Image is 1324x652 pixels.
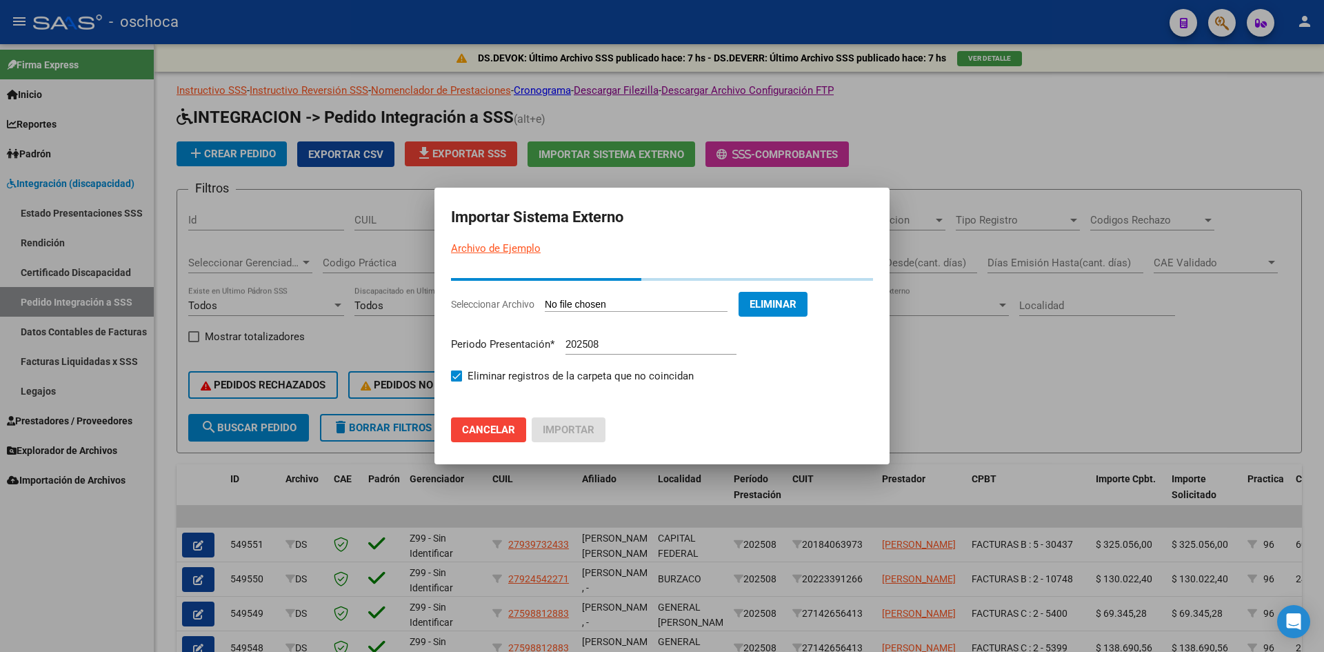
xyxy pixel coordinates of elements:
span: Cancelar [462,424,515,436]
span: Periodo Presentación [451,338,554,350]
span: Importar [543,424,594,436]
button: Eliminar [739,292,808,317]
button: Cancelar [451,417,526,442]
a: Archivo de Ejemplo [451,242,541,255]
button: Importar [532,417,605,442]
span: Seleccionar Archivo [451,299,534,310]
div: Open Intercom Messenger [1277,605,1310,638]
h2: Importar Sistema Externo [451,204,873,230]
span: Eliminar registros de la carpeta que no coincidan [468,368,694,384]
span: Eliminar [750,298,796,310]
